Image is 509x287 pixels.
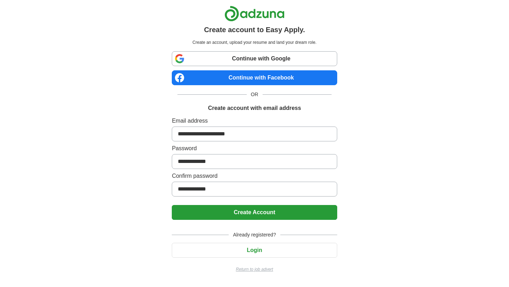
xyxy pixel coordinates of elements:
[172,247,337,253] a: Login
[172,51,337,66] a: Continue with Google
[208,104,301,112] h1: Create account with email address
[229,231,280,239] span: Already registered?
[173,39,335,46] p: Create an account, upload your resume and land your dream role.
[172,205,337,220] button: Create Account
[204,24,305,35] h1: Create account to Easy Apply.
[172,70,337,85] a: Continue with Facebook
[247,91,263,98] span: OR
[224,6,285,22] img: Adzuna logo
[172,243,337,258] button: Login
[172,144,337,153] label: Password
[172,117,337,125] label: Email address
[172,172,337,180] label: Confirm password
[172,266,337,273] a: Return to job advert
